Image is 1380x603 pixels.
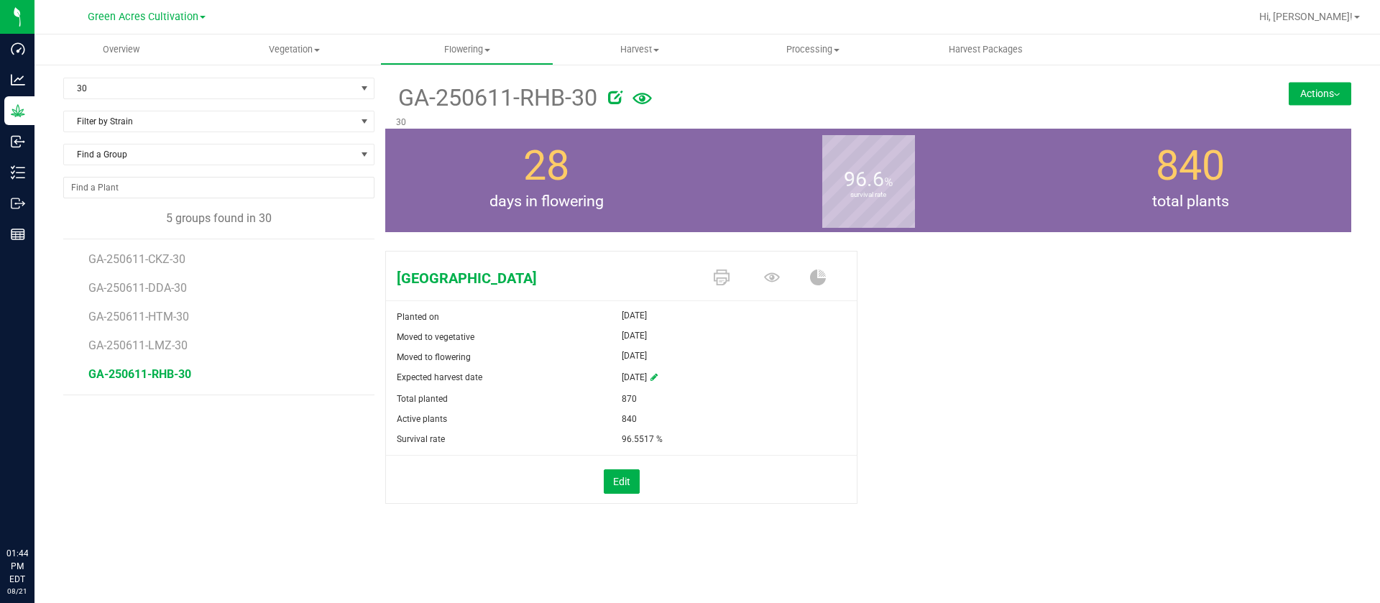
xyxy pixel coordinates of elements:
span: Moved to vegetative [397,332,474,342]
span: Find a Group [64,144,356,165]
span: Flowering [381,43,553,56]
span: Expected harvest date [397,372,482,382]
span: 28 [523,142,569,190]
input: NO DATA FOUND [64,178,374,198]
span: total plants [1029,190,1351,213]
span: GA-250611-RHB-30 [88,367,191,381]
span: Rainbow Harbor [386,267,699,289]
iframe: Resource center [14,488,57,531]
group-info-box: Total number of plants [1040,129,1340,232]
iframe: Resource center unread badge [42,486,60,503]
p: 30 [396,116,1179,129]
p: 08/21 [6,586,28,597]
group-info-box: Survival rate [718,129,1018,232]
span: GA-250611-RHB-30 [396,80,597,116]
span: GA-250611-LMZ-30 [88,339,188,352]
span: GA-250611-DDA-30 [88,281,187,295]
span: 30 [64,78,356,98]
span: [DATE] [622,307,647,324]
a: Processing [727,34,900,65]
span: GA-250611-CKZ-30 [88,252,185,266]
span: [DATE] [622,327,647,344]
button: Actions [1289,82,1351,105]
span: Moved to flowering [397,352,471,362]
span: 870 [622,389,637,409]
span: Hi, [PERSON_NAME]! [1259,11,1353,22]
span: 840 [1156,142,1225,190]
inline-svg: Reports [11,227,25,241]
span: 96.5517 % [622,429,663,449]
span: [DATE] [622,367,647,389]
span: GA-250611-HTM-30 [88,310,189,323]
span: Green Acres Cultivation [88,11,198,23]
inline-svg: Dashboard [11,42,25,56]
span: [DATE] [622,347,647,364]
span: 840 [622,409,637,429]
inline-svg: Inventory [11,165,25,180]
span: Total planted [397,394,448,404]
p: 01:44 PM EDT [6,547,28,586]
span: Filter by Strain [64,111,356,132]
a: Vegetation [208,34,381,65]
inline-svg: Analytics [11,73,25,87]
div: 5 groups found in 30 [63,210,374,227]
inline-svg: Grow [11,103,25,118]
span: select [356,78,374,98]
a: Flowering [380,34,553,65]
span: Vegetation [208,43,380,56]
a: Harvest [553,34,727,65]
span: Active plants [397,414,447,424]
span: days in flowering [385,190,707,213]
span: Planted on [397,312,439,322]
span: Overview [83,43,159,56]
span: Survival rate [397,434,445,444]
inline-svg: Outbound [11,196,25,211]
button: Edit [604,469,640,494]
span: Processing [727,43,899,56]
span: Harvest [554,43,726,56]
span: Harvest Packages [929,43,1042,56]
b: survival rate [822,131,915,259]
inline-svg: Inbound [11,134,25,149]
a: Overview [34,34,208,65]
a: Harvest Packages [899,34,1072,65]
group-info-box: Days in flowering [396,129,696,232]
